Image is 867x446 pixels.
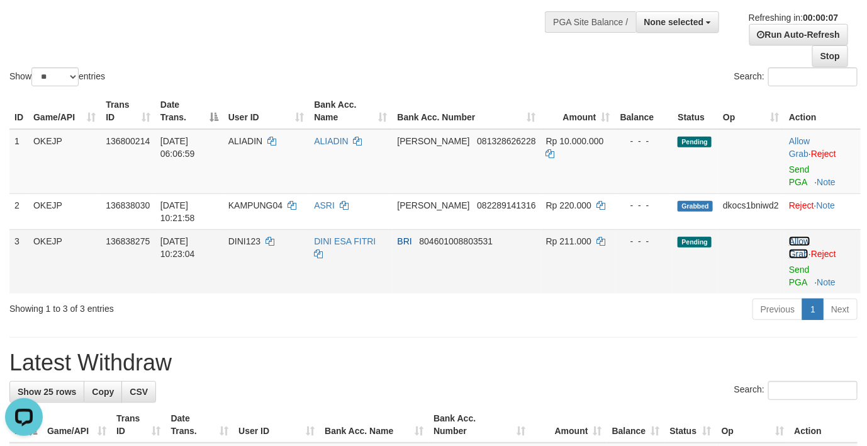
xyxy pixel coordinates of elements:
a: Allow Grab [789,136,810,159]
th: Game/API: activate to sort column ascending [42,407,111,443]
select: Showentries [31,67,79,86]
span: · [789,136,811,159]
a: Note [817,200,836,210]
a: DINI ESA FITRI [314,236,376,246]
th: Balance: activate to sort column ascending [607,407,665,443]
button: Open LiveChat chat widget [5,5,43,43]
span: Copy 082289141316 to clipboard [477,200,535,210]
strong: 00:00:07 [803,13,838,23]
th: User ID: activate to sort column ascending [233,407,320,443]
td: 2 [9,193,28,229]
a: CSV [121,381,156,403]
span: [PERSON_NAME] [398,136,470,146]
span: Show 25 rows [18,387,76,397]
th: Action [789,407,858,443]
button: None selected [636,11,720,33]
span: Rp 211.000 [546,236,591,246]
th: Op: activate to sort column ascending [718,93,784,129]
th: Bank Acc. Name: activate to sort column ascending [320,407,428,443]
th: Amount: activate to sort column ascending [541,93,615,129]
span: Rp 220.000 [546,200,591,210]
th: Status: activate to sort column ascending [665,407,717,443]
a: Send PGA [789,164,810,187]
label: Search: [734,381,858,400]
th: Date Trans.: activate to sort column ascending [166,407,234,443]
span: None selected [644,17,704,27]
span: 136838030 [106,200,150,210]
td: · [784,129,861,194]
div: PGA Site Balance / [545,11,635,33]
span: KAMPUNG04 [228,200,282,210]
span: Pending [678,137,712,147]
th: ID [9,93,28,129]
td: 1 [9,129,28,194]
span: [DATE] 06:06:59 [160,136,195,159]
span: Pending [678,237,712,248]
input: Search: [768,67,858,86]
a: Allow Grab [789,236,810,259]
a: Send PGA [789,265,810,287]
th: Bank Acc. Number: activate to sort column ascending [428,407,530,443]
th: Amount: activate to sort column ascending [530,407,607,443]
span: DINI123 [228,236,260,246]
th: Trans ID: activate to sort column ascending [101,93,155,129]
th: Bank Acc. Number: activate to sort column ascending [393,93,541,129]
a: Reject [789,200,814,210]
th: User ID: activate to sort column ascending [223,93,310,129]
span: Grabbed [678,201,713,212]
td: · [784,193,861,229]
div: - - - [620,135,668,147]
a: Previous [752,299,803,320]
th: Action [784,93,861,129]
span: Copy 804601008803531 to clipboard [420,236,493,246]
span: 136800214 [106,136,150,146]
td: dkocs1bniwd2 [718,193,784,229]
th: Bank Acc. Name: activate to sort column ascending [309,93,392,129]
span: [PERSON_NAME] [398,200,470,210]
a: 1 [802,299,824,320]
td: 3 [9,229,28,294]
th: Date Trans.: activate to sort column descending [155,93,223,129]
td: OKEJP [28,129,101,194]
a: Stop [812,45,848,67]
a: Reject [811,149,836,159]
a: Show 25 rows [9,381,84,403]
label: Search: [734,67,858,86]
a: Note [817,277,836,287]
a: Copy [84,381,122,403]
span: Rp 10.000.000 [546,136,604,146]
th: Status [673,93,718,129]
a: Note [817,177,836,187]
span: [DATE] 10:23:04 [160,236,195,259]
a: Reject [811,249,836,259]
div: - - - [620,235,668,248]
span: Refreshing in: [749,13,838,23]
h1: Latest Withdraw [9,350,858,375]
td: · [784,229,861,294]
th: Op: activate to sort column ascending [717,407,790,443]
span: CSV [130,387,148,397]
th: Balance [615,93,673,129]
a: ASRI [314,200,335,210]
a: ALIADIN [314,136,348,146]
label: Show entries [9,67,105,86]
span: Copy [92,387,114,397]
span: 136838275 [106,236,150,246]
th: Trans ID: activate to sort column ascending [111,407,166,443]
span: BRI [398,236,412,246]
a: Next [823,299,858,320]
div: Showing 1 to 3 of 3 entries [9,297,352,315]
a: Run Auto-Refresh [749,24,848,45]
input: Search: [768,381,858,400]
th: Game/API: activate to sort column ascending [28,93,101,129]
span: · [789,236,811,259]
span: [DATE] 10:21:58 [160,200,195,223]
td: OKEJP [28,229,101,294]
span: Copy 081328626228 to clipboard [477,136,535,146]
td: OKEJP [28,193,101,229]
span: ALIADIN [228,136,262,146]
div: - - - [620,199,668,212]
